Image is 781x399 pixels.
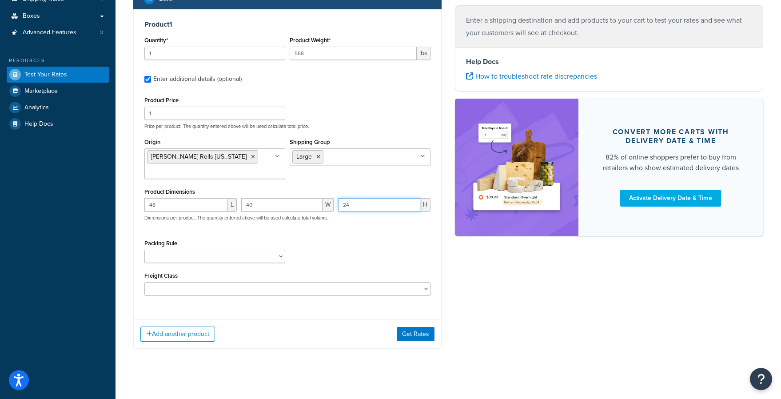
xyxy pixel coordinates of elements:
[24,104,49,112] span: Analytics
[142,215,328,221] p: Dimensions per product. The quantity entered above will be used calculate total volume.
[151,152,247,161] span: [PERSON_NAME] Rolls [US_STATE]
[23,12,40,20] span: Boxes
[144,272,178,279] label: Freight Class
[144,76,151,83] input: Enter additional details (optional)
[144,47,285,60] input: 0.0
[417,47,430,60] span: lbs
[144,37,168,44] label: Quantity*
[466,14,752,39] p: Enter a shipping destination and add products to your cart to test your rates and see what your c...
[600,152,742,173] div: 82% of online shoppers prefer to buy from retailers who show estimated delivery dates
[228,198,237,211] span: L
[153,73,242,85] div: Enter additional details (optional)
[7,67,109,83] a: Test Your Rates
[144,139,160,145] label: Origin
[7,116,109,132] a: Help Docs
[140,327,215,342] button: Add another product
[7,100,109,116] a: Analytics
[7,24,109,41] a: Advanced Features3
[466,56,752,67] h4: Help Docs
[468,112,565,222] img: feature-image-ddt-36eae7f7280da8017bfb280eaccd9c446f90b1fe08728e4019434db127062ab4.png
[466,71,597,81] a: How to troubleshoot rate discrepancies
[7,8,109,24] a: Boxes
[24,88,58,95] span: Marketplace
[144,20,430,29] h3: Product 1
[750,368,772,390] button: Open Resource Center
[100,29,103,36] span: 3
[620,190,721,207] a: Activate Delivery Date & Time
[420,198,430,211] span: H
[142,123,433,129] p: Price per product. The quantity entered above will be used calculate total price.
[24,71,67,79] span: Test Your Rates
[144,97,179,104] label: Product Price
[144,188,195,195] label: Product Dimensions
[290,37,331,44] label: Product Weight*
[7,24,109,41] li: Advanced Features
[23,29,76,36] span: Advanced Features
[7,83,109,99] a: Marketplace
[290,139,330,145] label: Shipping Group
[24,120,53,128] span: Help Docs
[144,240,177,247] label: Packing Rule
[7,57,109,64] div: Resources
[323,198,334,211] span: W
[397,327,434,341] button: Get Rates
[600,128,742,145] div: Convert more carts with delivery date & time
[290,47,417,60] input: 0.00
[296,152,312,161] span: Large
